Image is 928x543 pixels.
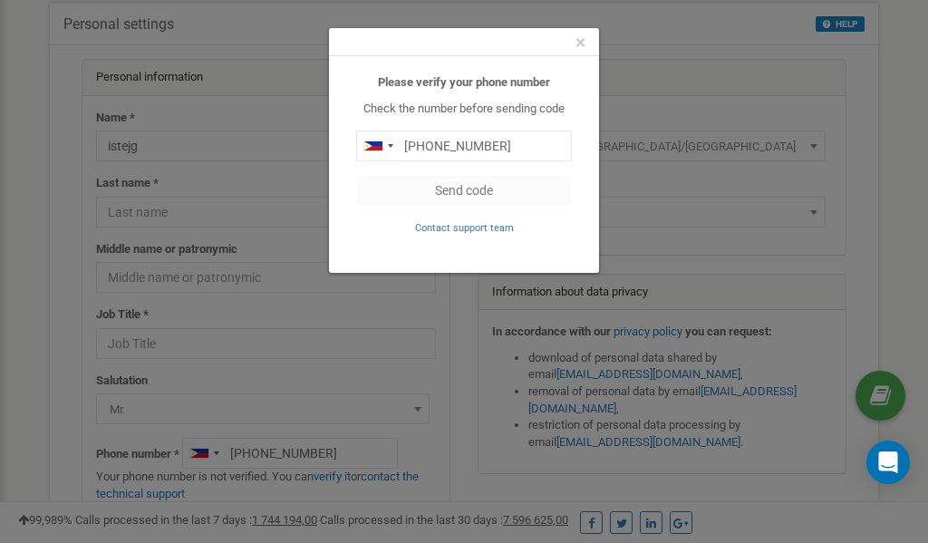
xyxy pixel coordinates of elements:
[415,220,514,234] a: Contact support team
[575,34,585,53] button: Close
[415,222,514,234] small: Contact support team
[866,441,910,484] div: Open Intercom Messenger
[356,175,572,206] button: Send code
[378,75,550,89] b: Please verify your phone number
[356,131,572,161] input: 0905 123 4567
[356,101,572,118] p: Check the number before sending code
[357,131,399,160] div: Telephone country code
[575,32,585,53] span: ×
